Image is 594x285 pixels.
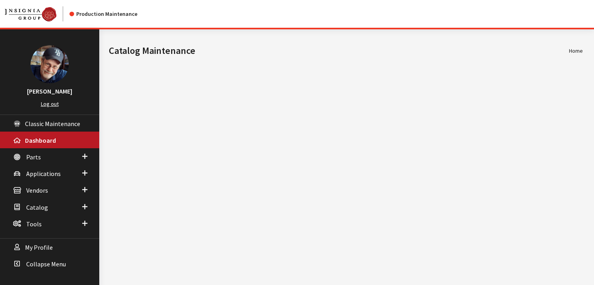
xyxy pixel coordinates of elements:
[31,45,69,83] img: Ray Goodwin
[5,7,56,21] img: Catalog Maintenance
[26,170,61,178] span: Applications
[41,100,59,107] a: Log out
[25,243,53,251] span: My Profile
[26,153,41,161] span: Parts
[25,136,56,144] span: Dashboard
[5,6,69,21] a: Insignia Group logo
[26,220,42,228] span: Tools
[109,44,569,58] h1: Catalog Maintenance
[8,86,91,96] h3: [PERSON_NAME]
[69,10,137,18] div: Production Maintenance
[569,47,583,55] li: Home
[26,203,48,211] span: Catalog
[26,260,66,268] span: Collapse Menu
[25,120,80,128] span: Classic Maintenance
[26,187,48,195] span: Vendors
